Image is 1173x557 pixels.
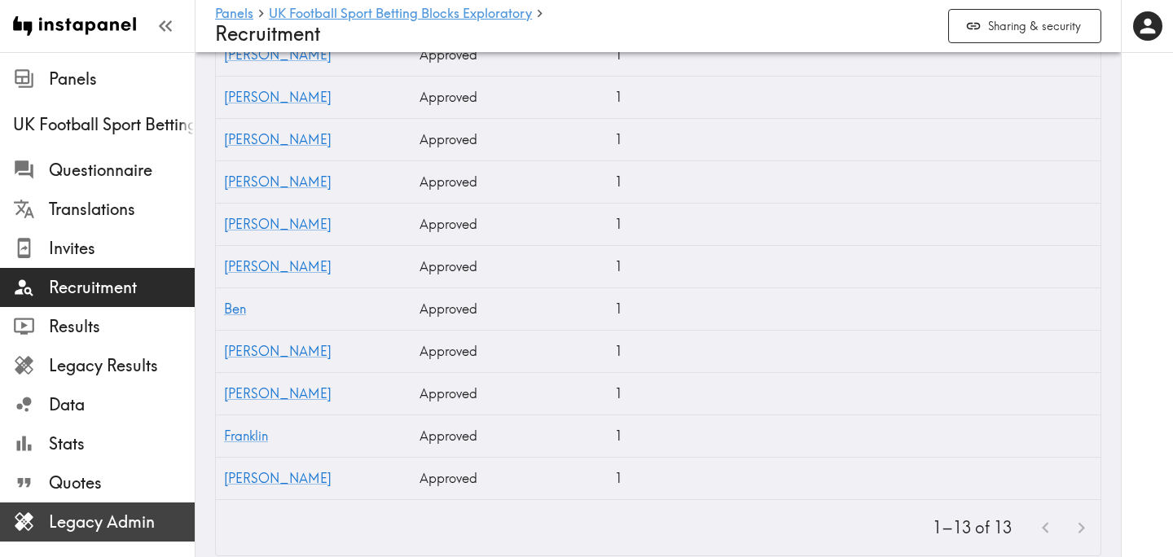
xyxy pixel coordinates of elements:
div: 1 [607,372,753,414]
span: Data [49,393,195,416]
div: 1 [607,245,753,287]
div: Approved [411,372,607,414]
a: [PERSON_NAME] [224,216,332,232]
span: UK Football Sport Betting Blocks Exploratory [13,113,195,136]
div: Approved [411,118,607,160]
div: Approved [411,245,607,287]
span: Panels [49,68,195,90]
div: 1 [607,287,753,330]
div: Approved [411,76,607,118]
div: Approved [411,33,607,76]
div: 1 [607,33,753,76]
a: [PERSON_NAME] [224,46,332,63]
a: [PERSON_NAME] [224,470,332,486]
span: Legacy Results [49,354,195,377]
a: Franklin [224,428,268,444]
div: 1 [607,414,753,457]
a: [PERSON_NAME] [224,173,332,190]
span: Results [49,315,195,338]
div: Approved [411,457,607,499]
a: [PERSON_NAME] [224,385,332,401]
div: Approved [411,414,607,457]
span: Invites [49,237,195,260]
a: [PERSON_NAME] [224,258,332,274]
div: 1 [607,330,753,372]
div: Approved [411,287,607,330]
p: 1–13 of 13 [933,516,1012,539]
h4: Recruitment [215,22,935,46]
div: Approved [411,160,607,203]
a: [PERSON_NAME] [224,89,332,105]
span: Quotes [49,471,195,494]
div: 1 [607,118,753,160]
button: Sharing & security [948,9,1101,44]
a: UK Football Sport Betting Blocks Exploratory [269,7,532,22]
span: Stats [49,432,195,455]
a: [PERSON_NAME] [224,131,332,147]
div: 1 [607,76,753,118]
div: 1 [607,160,753,203]
a: Ben [224,300,246,317]
div: 1 [607,203,753,245]
span: Legacy Admin [49,511,195,533]
div: Approved [411,203,607,245]
span: Questionnaire [49,159,195,182]
div: 1 [607,457,753,499]
a: [PERSON_NAME] [224,343,332,359]
span: Translations [49,198,195,221]
span: Recruitment [49,276,195,299]
div: Approved [411,330,607,372]
a: Panels [215,7,253,22]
